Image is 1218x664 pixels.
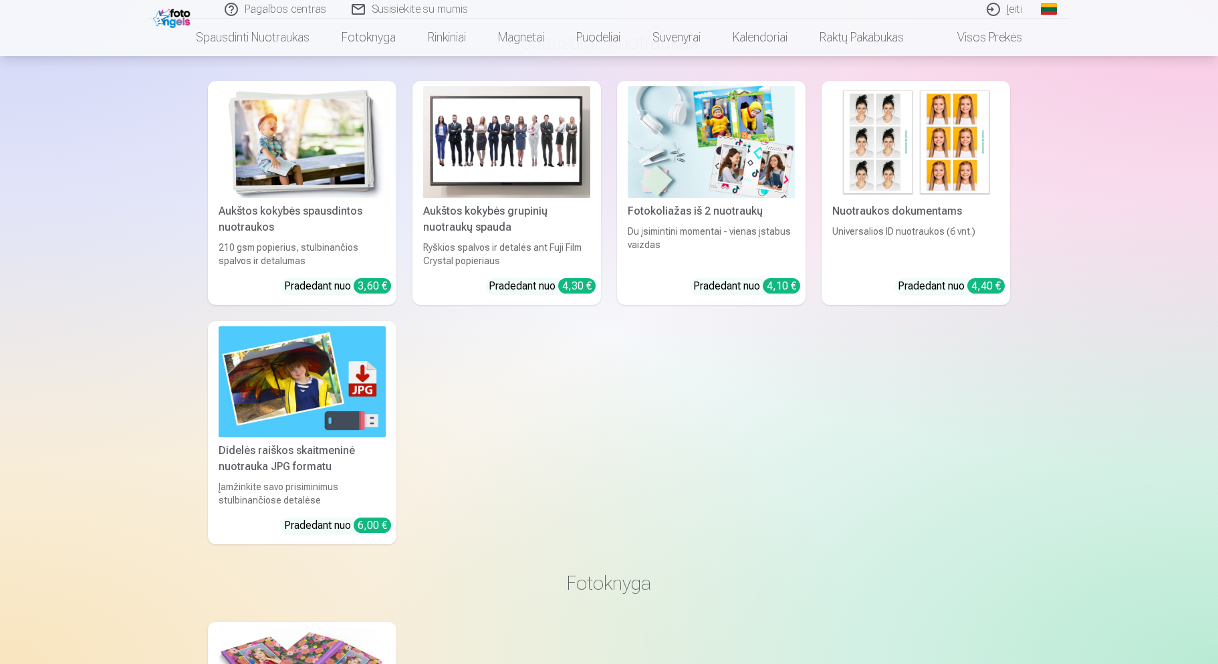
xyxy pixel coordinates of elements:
div: Įamžinkite savo prisiminimus stulbinančiose detalėse [213,480,391,507]
div: 4,30 € [558,278,596,294]
div: 210 gsm popierius, stulbinančios spalvos ir detalumas [213,241,391,267]
div: 6,00 € [354,518,391,533]
img: Aukštos kokybės grupinių nuotraukų spauda [423,86,590,198]
div: Nuotraukos dokumentams [827,203,1005,219]
a: Raktų pakabukas [804,19,920,56]
a: Aukštos kokybės grupinių nuotraukų spaudaAukštos kokybės grupinių nuotraukų spaudaRyškios spalvos... [412,81,601,305]
img: Didelės raiškos skaitmeninė nuotrauka JPG formatu [219,326,386,438]
div: Pradedant nuo [284,278,391,294]
img: /fa2 [153,5,194,28]
a: Visos prekės [920,19,1038,56]
a: Kalendoriai [717,19,804,56]
a: Nuotraukos dokumentamsNuotraukos dokumentamsUniversalios ID nuotraukos (6 vnt.)Pradedant nuo 4,40 € [822,81,1010,305]
div: Fotokoliažas iš 2 nuotraukų [622,203,800,219]
img: Aukštos kokybės spausdintos nuotraukos [219,86,386,198]
div: Aukštos kokybės spausdintos nuotraukos [213,203,391,235]
div: Universalios ID nuotraukos (6 vnt.) [827,225,1005,267]
div: Pradedant nuo [489,278,596,294]
a: Magnetai [482,19,560,56]
div: Pradedant nuo [284,518,391,534]
a: Spausdinti nuotraukas [180,19,326,56]
div: Didelės raiškos skaitmeninė nuotrauka JPG formatu [213,443,391,475]
a: Didelės raiškos skaitmeninė nuotrauka JPG formatuDidelės raiškos skaitmeninė nuotrauka JPG format... [208,321,396,545]
div: Ryškios spalvos ir detalės ant Fuji Film Crystal popieriaus [418,241,596,267]
a: Aukštos kokybės spausdintos nuotraukos Aukštos kokybės spausdintos nuotraukos210 gsm popierius, s... [208,81,396,305]
h3: Fotoknyga [219,571,999,595]
div: Pradedant nuo [898,278,1005,294]
div: 4,10 € [763,278,800,294]
div: Pradedant nuo [693,278,800,294]
div: 4,40 € [967,278,1005,294]
div: Aukštos kokybės grupinių nuotraukų spauda [418,203,596,235]
a: Puodeliai [560,19,636,56]
a: Suvenyrai [636,19,717,56]
img: Nuotraukos dokumentams [832,86,999,198]
div: 3,60 € [354,278,391,294]
div: Du įsimintini momentai - vienas įstabus vaizdas [622,225,800,267]
a: Fotokoliažas iš 2 nuotraukųFotokoliažas iš 2 nuotraukųDu įsimintini momentai - vienas įstabus vai... [617,81,806,305]
a: Fotoknyga [326,19,412,56]
img: Fotokoliažas iš 2 nuotraukų [628,86,795,198]
a: Rinkiniai [412,19,482,56]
